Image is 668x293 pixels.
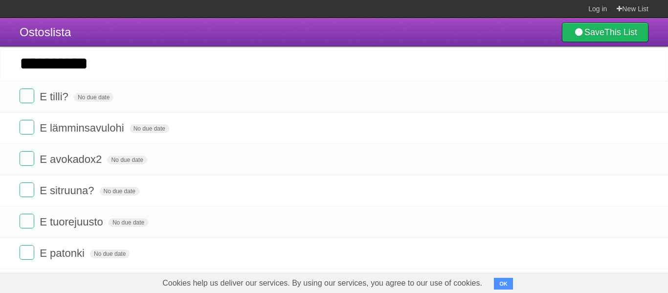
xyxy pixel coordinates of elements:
[20,214,34,228] label: Done
[20,120,34,135] label: Done
[20,25,71,39] span: Ostoslista
[109,218,148,227] span: No due date
[40,216,106,228] span: E tuorejuusto
[604,27,637,37] b: This List
[40,247,87,259] span: E patonki
[494,278,513,290] button: OK
[20,151,34,166] label: Done
[40,90,71,103] span: E tilli?
[100,187,139,196] span: No due date
[40,184,96,197] span: E sitruuna?
[107,156,147,164] span: No due date
[74,93,113,102] span: No due date
[562,23,648,42] a: SaveThis List
[130,124,169,133] span: No due date
[20,89,34,103] label: Done
[20,245,34,260] label: Done
[40,153,104,165] span: E avokadox2
[90,249,130,258] span: No due date
[20,182,34,197] label: Done
[40,122,126,134] span: E lämminsavulohi
[153,273,492,293] span: Cookies help us deliver our services. By using our services, you agree to our use of cookies.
